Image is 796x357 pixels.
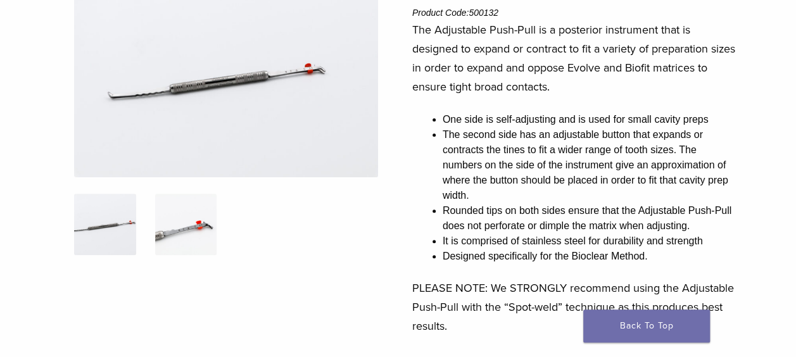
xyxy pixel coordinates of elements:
[412,281,734,333] span: PLEASE NOTE: We STRONGLY recommend using the Adjustable Push-Pull with the “Spot-weld” technique ...
[74,194,136,256] img: IMG_0024-324x324.jpg
[412,23,735,94] span: The Adjustable Push-Pull is a posterior instrument that is designed to expand or contract to fit ...
[583,310,710,342] a: Back To Top
[412,8,498,18] span: Product Code:
[469,8,498,18] span: 500132
[443,114,709,125] span: One side is self-adjusting and is used for small cavity preps
[443,251,648,261] span: Designed specifically for the Bioclear Method.
[155,194,217,256] img: Adjustable Push-Pull - Image 2
[443,205,731,231] span: Rounded tips on both sides ensure that the Adjustable Push-Pull does not perforate or dimple the ...
[443,235,703,246] span: It is comprised of stainless steel for durability and strength
[443,129,728,201] span: The second side has an adjustable button that expands or contracts the tines to fit a wider range...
